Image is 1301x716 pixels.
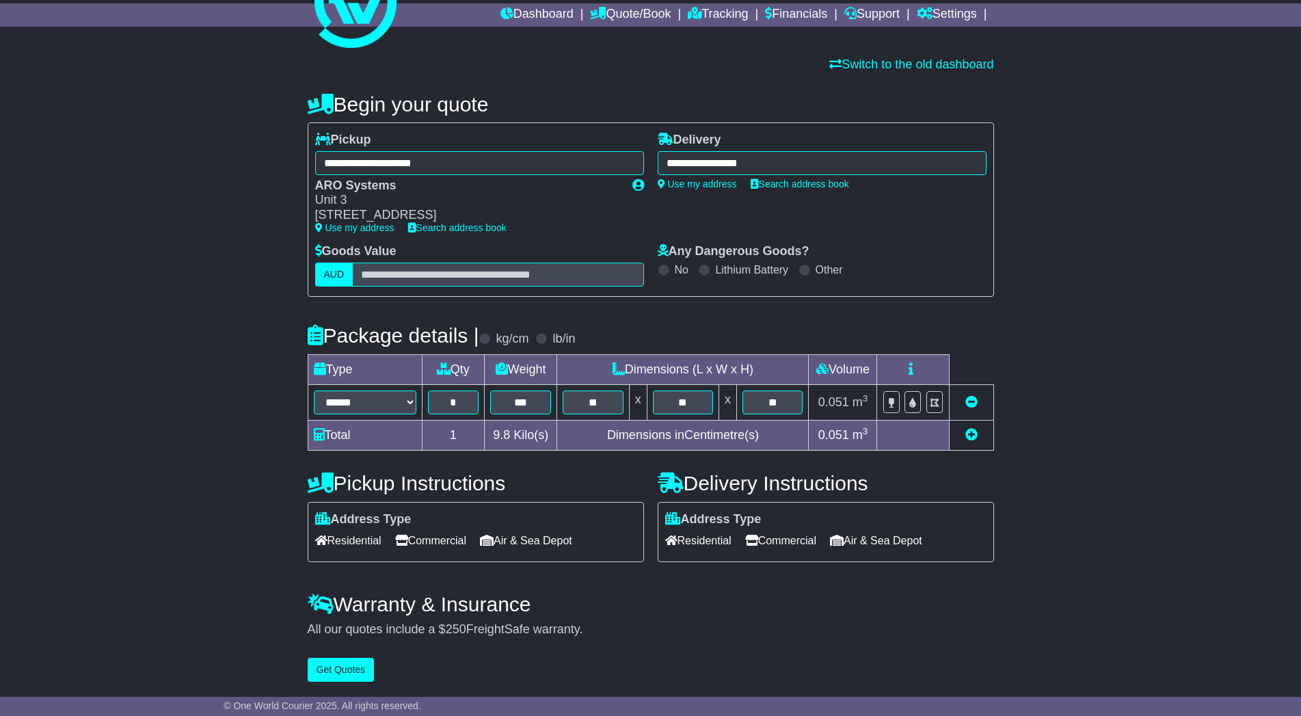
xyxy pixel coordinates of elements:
[844,3,900,27] a: Support
[308,93,994,116] h4: Begin your quote
[224,700,421,711] span: © One World Courier 2025. All rights reserved.
[315,178,619,194] div: ARO Systems
[675,263,688,276] label: No
[422,420,485,450] td: 1
[308,354,422,384] td: Type
[552,332,575,347] label: lb/in
[395,530,466,551] span: Commercial
[853,395,868,409] span: m
[719,384,737,420] td: x
[818,395,849,409] span: 0.051
[829,57,993,71] a: Switch to the old dashboard
[863,393,868,403] sup: 3
[480,530,572,551] span: Air & Sea Depot
[308,324,479,347] h4: Package details |
[308,658,375,682] button: Get Quotes
[658,472,994,494] h4: Delivery Instructions
[315,222,394,233] a: Use my address
[557,420,809,450] td: Dimensions in Centimetre(s)
[665,512,762,527] label: Address Type
[422,354,485,384] td: Qty
[965,395,978,409] a: Remove this item
[818,428,849,442] span: 0.051
[315,193,619,208] div: Unit 3
[765,3,827,27] a: Financials
[658,244,809,259] label: Any Dangerous Goods?
[493,428,510,442] span: 9.8
[658,133,721,148] label: Delivery
[853,428,868,442] span: m
[485,420,557,450] td: Kilo(s)
[557,354,809,384] td: Dimensions (L x W x H)
[665,530,732,551] span: Residential
[830,530,922,551] span: Air & Sea Depot
[485,354,557,384] td: Weight
[629,384,647,420] td: x
[308,622,994,637] div: All our quotes include a $ FreightSafe warranty.
[315,133,371,148] label: Pickup
[751,178,849,189] a: Search address book
[917,3,977,27] a: Settings
[745,530,816,551] span: Commercial
[315,512,412,527] label: Address Type
[315,530,381,551] span: Residential
[315,208,619,223] div: [STREET_ADDRESS]
[408,222,507,233] a: Search address book
[308,420,422,450] td: Total
[496,332,528,347] label: kg/cm
[688,3,748,27] a: Tracking
[315,244,397,259] label: Goods Value
[863,426,868,436] sup: 3
[500,3,574,27] a: Dashboard
[315,263,353,287] label: AUD
[308,593,994,615] h4: Warranty & Insurance
[658,178,737,189] a: Use my address
[590,3,671,27] a: Quote/Book
[715,263,788,276] label: Lithium Battery
[308,472,644,494] h4: Pickup Instructions
[446,622,466,636] span: 250
[809,354,877,384] td: Volume
[816,263,843,276] label: Other
[965,428,978,442] a: Add new item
